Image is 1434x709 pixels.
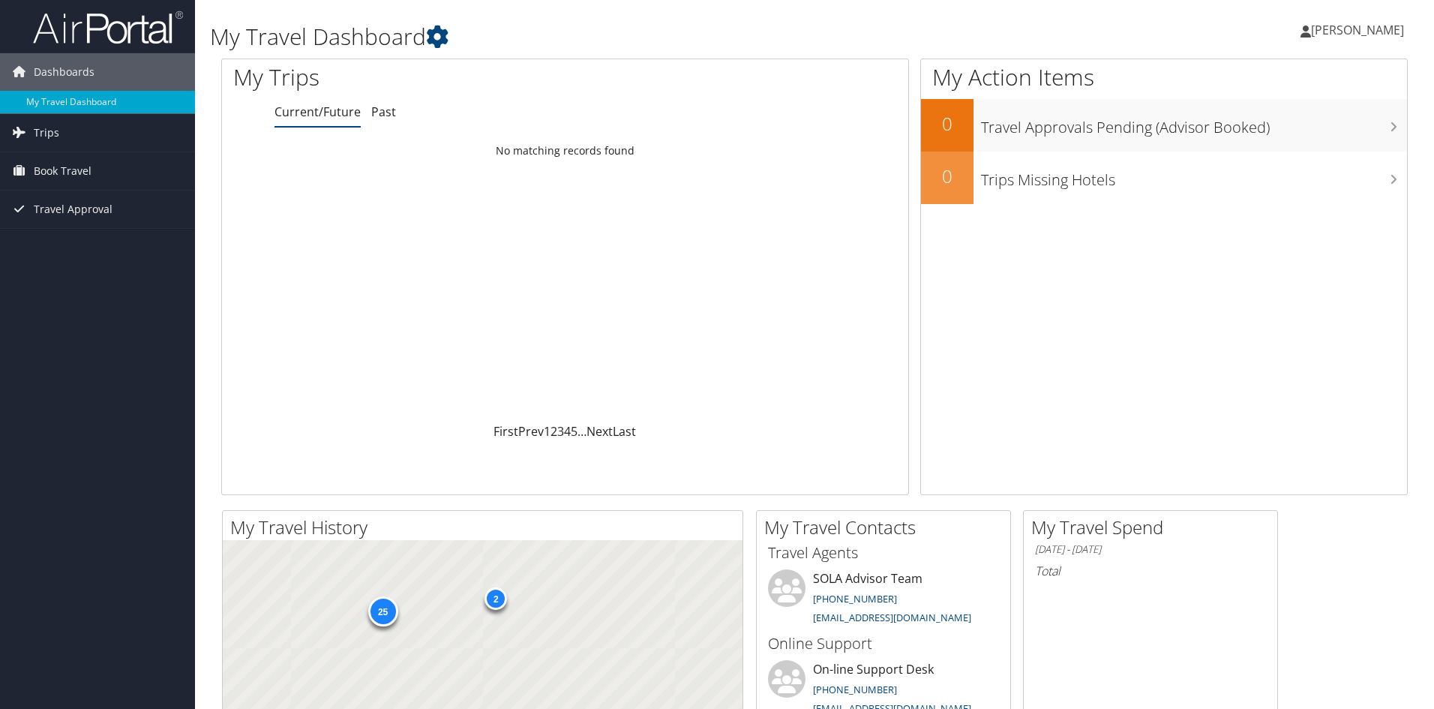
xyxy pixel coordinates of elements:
a: 4 [564,423,571,440]
h3: Travel Agents [768,542,999,563]
h1: My Trips [233,62,611,93]
a: Last [613,423,636,440]
span: Book Travel [34,152,91,190]
span: … [577,423,586,440]
a: 0Trips Missing Hotels [921,152,1407,204]
div: 25 [367,596,397,626]
a: First [493,423,518,440]
a: [PHONE_NUMBER] [813,683,897,696]
h3: Travel Approvals Pending (Advisor Booked) [981,110,1407,138]
a: Current/Future [274,104,361,120]
div: 2 [484,587,507,610]
a: [EMAIL_ADDRESS][DOMAIN_NAME] [813,611,971,624]
a: Prev [518,423,544,440]
td: No matching records found [222,137,908,164]
a: 2 [550,423,557,440]
img: airportal-logo.png [33,10,183,45]
h2: My Travel History [230,515,742,540]
h2: 0 [921,164,973,189]
a: 1 [544,423,550,440]
a: [PHONE_NUMBER] [813,592,897,605]
span: Trips [34,114,59,152]
h1: My Travel Dashboard [210,21,1016,53]
a: 3 [557,423,564,440]
h3: Trips Missing Hotels [981,162,1407,191]
h2: 0 [921,111,973,137]
span: Dashboards [34,53,94,91]
h2: My Travel Contacts [764,515,1010,540]
a: Next [586,423,613,440]
a: 0Travel Approvals Pending (Advisor Booked) [921,99,1407,152]
a: Past [371,104,396,120]
span: [PERSON_NAME] [1311,22,1404,38]
h3: Online Support [768,633,999,654]
h6: Total [1035,563,1266,579]
h6: [DATE] - [DATE] [1035,542,1266,557]
li: SOLA Advisor Team [760,569,1006,631]
h1: My Action Items [921,62,1407,93]
h2: My Travel Spend [1031,515,1277,540]
a: [PERSON_NAME] [1300,8,1419,53]
span: Travel Approval [34,191,112,228]
a: 5 [571,423,577,440]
